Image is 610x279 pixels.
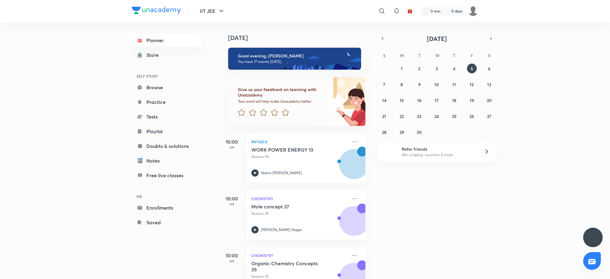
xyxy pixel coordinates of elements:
button: September 19, 2025 [467,95,477,105]
button: September 22, 2025 [397,111,407,121]
button: September 28, 2025 [379,127,389,137]
a: Playlist [132,125,203,138]
p: AM [220,202,244,206]
h4: [DATE] [228,34,371,42]
button: September 6, 2025 [484,64,494,73]
h5: 10:00 [220,252,244,259]
img: streak [444,8,450,14]
abbr: September 19, 2025 [470,97,474,103]
p: Namo [PERSON_NAME] [261,170,302,176]
abbr: September 2, 2025 [418,66,420,72]
a: Browse [132,81,203,94]
button: avatar [405,6,415,16]
a: Enrollments [132,202,203,214]
div: Store [146,51,162,59]
abbr: September 13, 2025 [487,82,491,87]
a: Planner [132,34,203,46]
abbr: September 21, 2025 [382,113,386,119]
button: September 12, 2025 [467,79,477,89]
button: September 30, 2025 [414,127,424,137]
abbr: September 30, 2025 [417,129,422,135]
img: feedback_image [308,77,365,126]
button: September 4, 2025 [449,64,459,73]
abbr: September 22, 2025 [400,113,404,119]
h5: WORK POWER ENERGY 13 [251,147,327,153]
button: September 2, 2025 [414,64,424,73]
img: Devendra Kumar [468,6,478,16]
button: September 25, 2025 [449,111,459,121]
p: Chemistry [251,252,347,259]
abbr: September 10, 2025 [434,82,439,87]
p: Your word will help make Unacademy better [238,99,327,104]
p: [PERSON_NAME] Nagar [261,227,302,233]
abbr: September 16, 2025 [417,97,422,103]
a: Doubts & solutions [132,140,203,152]
button: September 21, 2025 [379,111,389,121]
button: September 7, 2025 [379,79,389,89]
button: September 3, 2025 [432,64,442,73]
a: Store [132,49,203,61]
p: AM [220,145,244,149]
button: September 14, 2025 [379,95,389,105]
abbr: September 3, 2025 [436,66,438,72]
button: [DATE] [387,34,487,43]
img: ttu [589,234,597,241]
abbr: September 17, 2025 [435,97,439,103]
button: September 27, 2025 [484,111,494,121]
button: September 29, 2025 [397,127,407,137]
abbr: September 18, 2025 [452,97,456,103]
a: Practice [132,96,203,108]
button: September 17, 2025 [432,95,442,105]
abbr: September 29, 2025 [400,129,404,135]
a: Free live classes [132,169,203,182]
img: Company Logo [132,7,181,14]
img: avatar [407,8,413,14]
p: AM [220,259,244,263]
img: referral [383,145,395,158]
button: September 11, 2025 [449,79,459,89]
abbr: September 9, 2025 [418,82,421,87]
button: September 10, 2025 [432,79,442,89]
abbr: September 26, 2025 [469,113,474,119]
button: September 15, 2025 [397,95,407,105]
p: Physics [251,138,347,145]
abbr: Friday [471,53,473,58]
a: Saved [132,216,203,229]
abbr: September 23, 2025 [417,113,422,119]
button: September 16, 2025 [414,95,424,105]
p: You have 17 events [DATE] [238,59,356,64]
abbr: September 24, 2025 [434,113,439,119]
h6: SELF STUDY [132,71,203,81]
h5: 10:00 [220,195,244,202]
h5: Mole concept 37 [251,204,327,210]
abbr: September 12, 2025 [470,82,474,87]
abbr: September 15, 2025 [400,97,404,103]
abbr: Wednesday [435,53,440,58]
abbr: Saturday [488,53,490,58]
abbr: September 7, 2025 [383,82,385,87]
button: IIT JEE [196,5,229,17]
abbr: September 6, 2025 [488,66,490,72]
abbr: Thursday [453,53,455,58]
h5: 10:00 [220,138,244,145]
h6: Good evening, [PERSON_NAME] [238,53,356,59]
button: September 1, 2025 [397,64,407,73]
button: September 8, 2025 [397,79,407,89]
abbr: September 5, 2025 [471,66,473,72]
img: evening [228,48,361,70]
a: Notes [132,155,203,167]
abbr: Tuesday [418,53,421,58]
a: Tests [132,111,203,123]
abbr: September 20, 2025 [487,97,492,103]
h6: ME [132,191,203,202]
button: September 18, 2025 [449,95,459,105]
h6: Give us your feedback on learning with Unacademy [238,87,327,98]
button: September 23, 2025 [414,111,424,121]
p: Chemistry [251,195,347,202]
p: Session 39 [251,211,347,216]
button: September 13, 2025 [484,79,494,89]
abbr: September 8, 2025 [400,82,403,87]
abbr: September 27, 2025 [487,113,491,119]
abbr: September 28, 2025 [382,129,386,135]
abbr: September 1, 2025 [401,66,403,72]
